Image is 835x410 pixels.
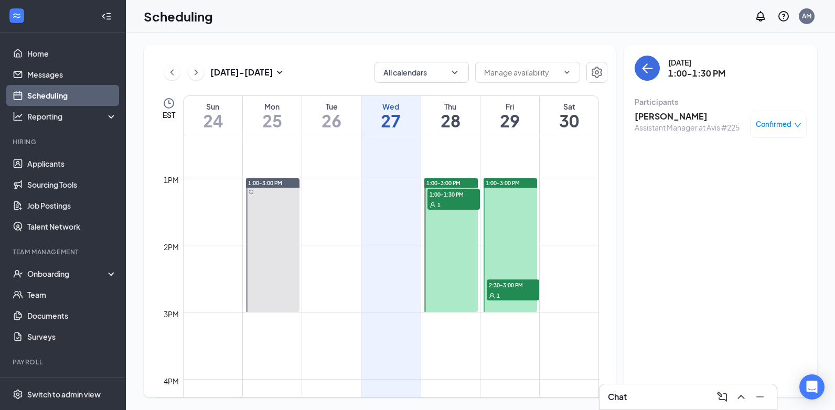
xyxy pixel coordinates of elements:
[12,10,22,21] svg: WorkstreamLogo
[162,308,181,320] div: 3pm
[794,122,801,129] span: down
[668,68,725,79] h3: 1:00-1:30 PM
[302,112,361,130] h1: 26
[162,241,181,253] div: 2pm
[27,153,117,174] a: Applicants
[802,12,811,20] div: AM
[754,10,767,23] svg: Notifications
[27,195,117,216] a: Job Postings
[799,374,825,400] div: Open Intercom Messenger
[484,67,559,78] input: Manage availability
[777,10,790,23] svg: QuestionInfo
[27,305,117,326] a: Documents
[27,326,117,347] a: Surveys
[421,96,480,135] a: August 28, 2025
[586,62,607,83] button: Settings
[249,189,254,195] svg: Sync
[756,119,791,130] span: Confirmed
[184,112,242,130] h1: 24
[752,389,768,405] button: Minimize
[302,96,361,135] a: August 26, 2025
[162,375,181,387] div: 4pm
[27,389,101,400] div: Switch to admin view
[27,64,117,85] a: Messages
[635,96,807,107] div: Participants
[735,391,747,403] svg: ChevronUp
[426,179,461,187] span: 1:00-3:00 PM
[437,201,441,209] span: 1
[191,66,201,79] svg: ChevronRight
[27,111,117,122] div: Reporting
[162,174,181,186] div: 1pm
[733,389,750,405] button: ChevronUp
[164,64,180,80] button: ChevronLeft
[27,284,117,305] a: Team
[243,96,302,135] a: August 25, 2025
[27,373,117,394] a: PayrollCrown
[430,202,436,208] svg: User
[184,96,242,135] a: August 24, 2025
[754,391,766,403] svg: Minimize
[210,67,273,78] h3: [DATE] - [DATE]
[248,179,282,187] span: 1:00-3:00 PM
[635,122,740,133] div: Assistant Manager at Avis #225
[668,57,725,68] div: [DATE]
[480,96,539,135] a: August 29, 2025
[13,268,23,279] svg: UserCheck
[480,112,539,130] h1: 29
[144,7,213,25] h1: Scheduling
[13,358,115,366] div: Payroll
[163,110,175,120] span: EST
[27,85,117,106] a: Scheduling
[13,389,23,400] svg: Settings
[243,112,302,130] h1: 25
[487,279,539,290] span: 2:30-3:00 PM
[243,101,302,112] div: Mon
[635,56,660,81] button: back-button
[497,292,500,299] span: 1
[188,64,204,80] button: ChevronRight
[591,66,603,79] svg: Settings
[421,101,480,112] div: Thu
[489,293,495,299] svg: User
[480,101,539,112] div: Fri
[563,68,571,77] svg: ChevronDown
[421,112,480,130] h1: 28
[27,216,117,237] a: Talent Network
[486,179,520,187] span: 1:00-3:00 PM
[101,11,112,21] svg: Collapse
[167,66,177,79] svg: ChevronLeft
[449,67,460,78] svg: ChevronDown
[714,389,731,405] button: ComposeMessage
[540,101,598,112] div: Sat
[608,391,627,403] h3: Chat
[427,189,480,199] span: 1:00-1:30 PM
[361,96,420,135] a: August 27, 2025
[13,247,115,256] div: Team Management
[13,137,115,146] div: Hiring
[716,391,729,403] svg: ComposeMessage
[273,66,286,79] svg: SmallChevronDown
[361,101,420,112] div: Wed
[540,96,598,135] a: August 30, 2025
[27,43,117,64] a: Home
[184,101,242,112] div: Sun
[361,112,420,130] h1: 27
[13,111,23,122] svg: Analysis
[635,111,740,122] h3: [PERSON_NAME]
[27,268,108,279] div: Onboarding
[163,97,175,110] svg: Clock
[641,62,654,74] svg: ArrowLeft
[374,62,469,83] button: All calendarsChevronDown
[302,101,361,112] div: Tue
[540,112,598,130] h1: 30
[27,174,117,195] a: Sourcing Tools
